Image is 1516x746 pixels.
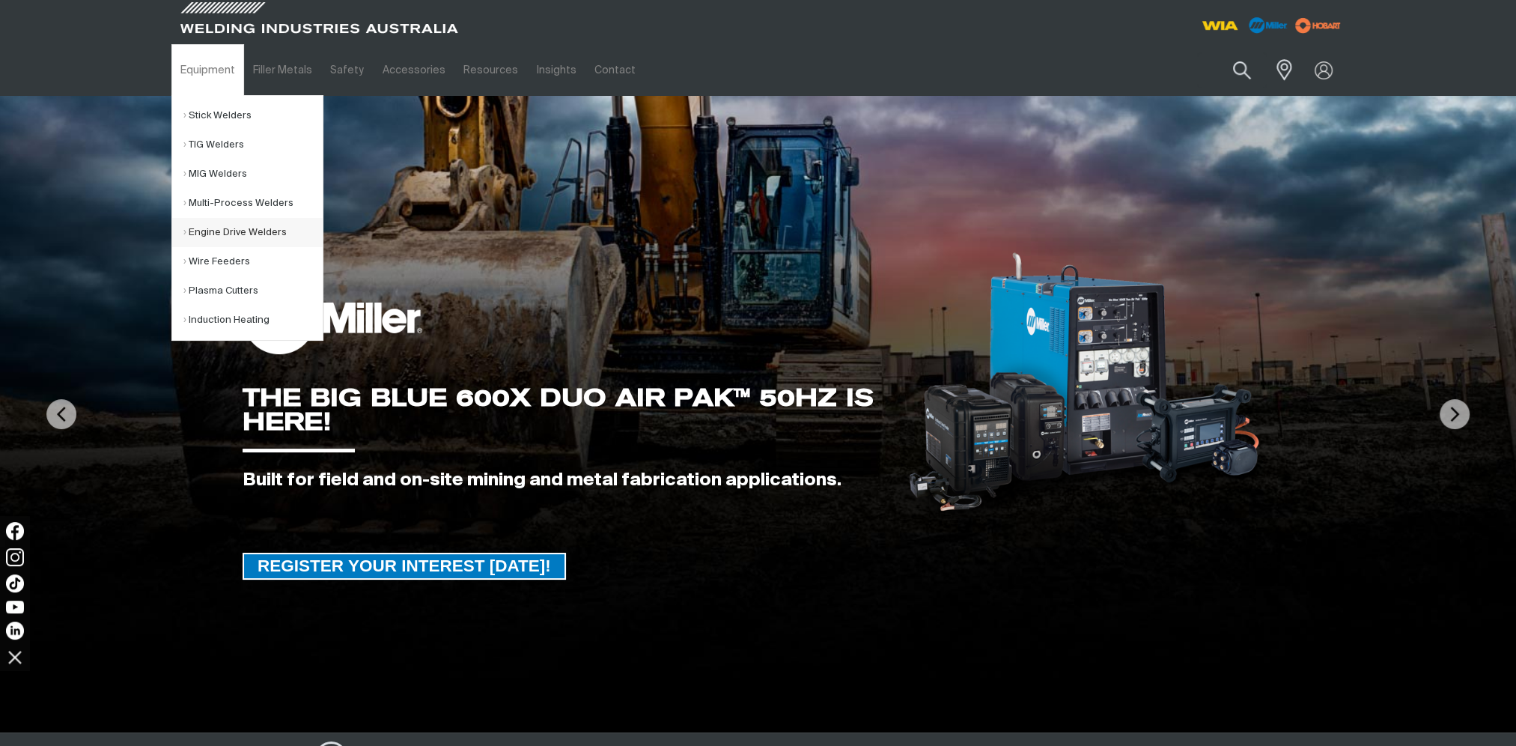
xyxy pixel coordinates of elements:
[6,622,24,640] img: LinkedIn
[244,553,564,580] span: REGISTER YOUR INTEREST [DATE]!
[6,574,24,592] img: TikTok
[243,470,884,491] div: Built for field and on-site mining and metal fabrication applications.
[527,44,585,96] a: Insights
[183,306,323,335] a: Induction Heating
[183,101,323,130] a: Stick Welders
[171,95,323,341] ul: Equipment Submenu
[1197,52,1267,88] input: Product name or item number...
[1217,52,1267,88] button: Search products
[171,44,244,96] a: Equipment
[1291,14,1345,37] img: miller
[183,276,323,306] a: Plasma Cutters
[2,644,28,670] img: hide socials
[585,44,645,96] a: Contact
[6,601,24,613] img: YouTube
[243,386,884,434] div: THE BIG BLUE 600X DUO AIR PAK™ 50HZ IS HERE!
[321,44,373,96] a: Safety
[6,522,24,540] img: Facebook
[244,44,321,96] a: Filler Metals
[374,44,454,96] a: Accessories
[183,247,323,276] a: Wire Feeders
[183,160,323,189] a: MIG Welders
[183,218,323,247] a: Engine Drive Welders
[454,44,527,96] a: Resources
[183,130,323,160] a: TIG Welders
[171,44,1052,96] nav: Main
[6,548,24,566] img: Instagram
[46,399,76,429] img: PrevArrow
[183,189,323,218] a: Multi-Process Welders
[243,553,566,580] a: REGISTER YOUR INTEREST TODAY!
[1440,399,1470,429] img: NextArrow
